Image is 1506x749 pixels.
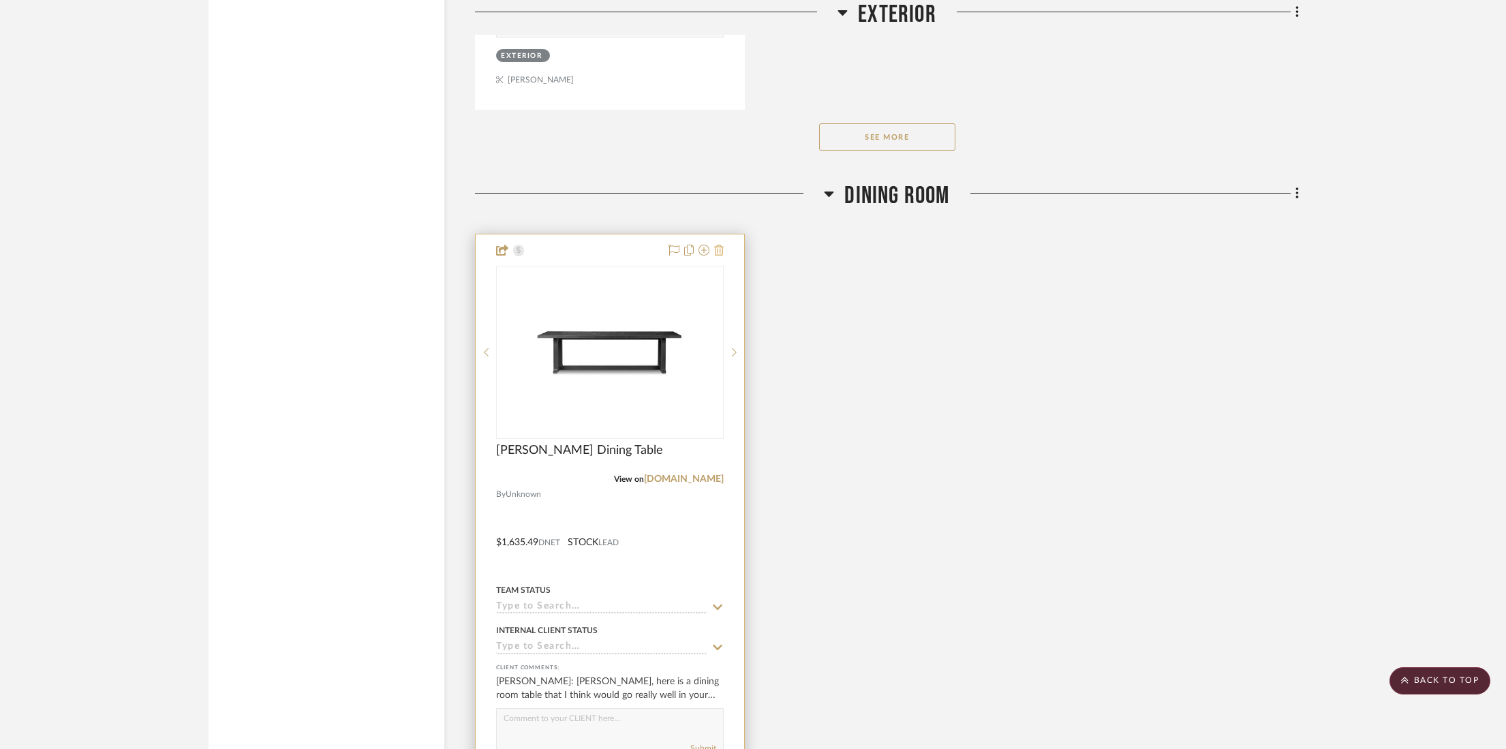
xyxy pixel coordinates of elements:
[614,475,644,483] span: View on
[525,267,695,438] img: Otto Dining Table
[496,443,663,458] span: [PERSON_NAME] Dining Table
[496,624,598,637] div: Internal Client Status
[496,601,707,614] input: Type to Search…
[496,641,707,654] input: Type to Search…
[496,675,724,702] div: [PERSON_NAME]: [PERSON_NAME], here is a dining room table that I think would go really well in yo...
[844,181,949,211] span: Dining Room
[506,488,541,501] span: Unknown
[497,266,723,438] div: 0
[496,584,551,596] div: Team Status
[644,474,724,484] a: [DOMAIN_NAME]
[819,123,955,151] button: See More
[496,488,506,501] span: By
[501,51,542,61] div: Exterior
[1389,667,1490,694] scroll-to-top-button: BACK TO TOP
